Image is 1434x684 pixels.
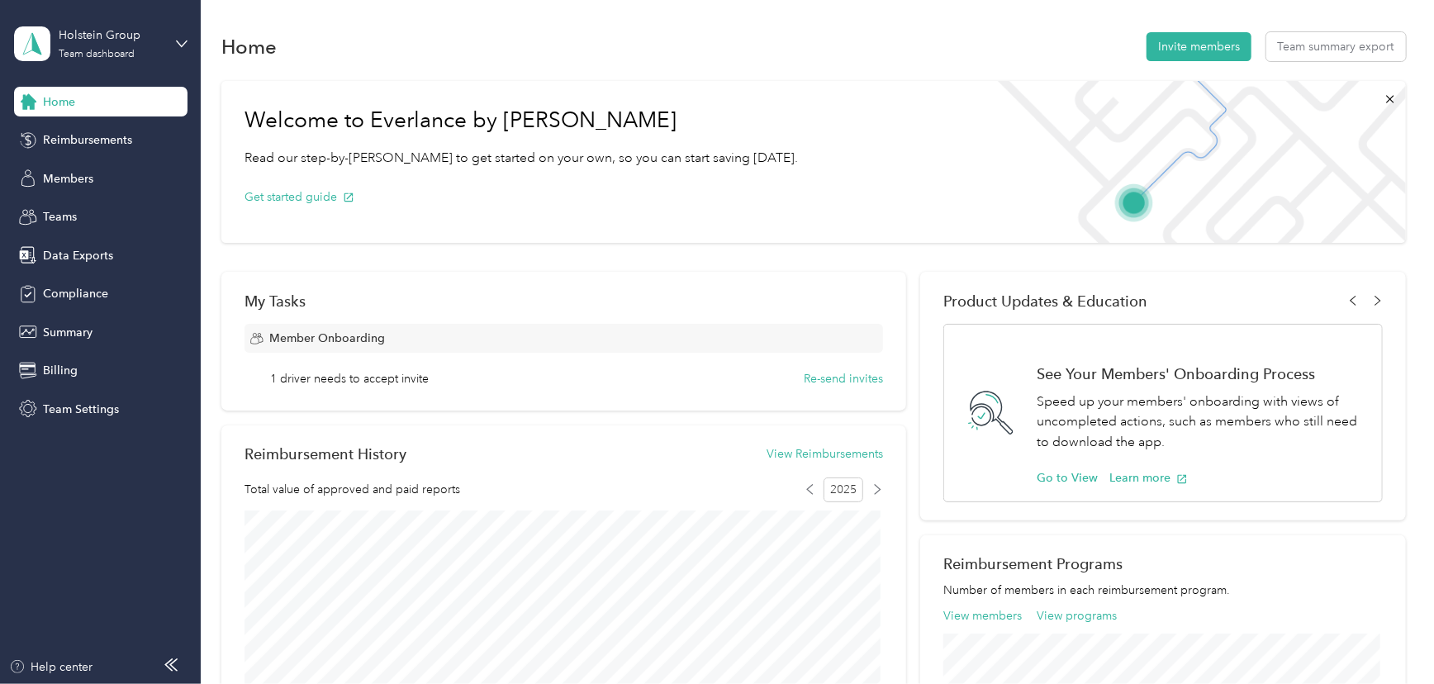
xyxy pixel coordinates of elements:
button: Re-send invites [804,370,883,387]
button: Learn more [1109,469,1188,487]
span: Teams [43,208,77,226]
span: 1 driver needs to accept invite [270,370,429,387]
button: Invite members [1147,32,1251,61]
span: Data Exports [43,247,113,264]
span: Member Onboarding [269,330,385,347]
span: Product Updates & Education [943,292,1147,310]
span: Reimbursements [43,131,132,149]
button: Go to View [1037,469,1098,487]
p: Speed up your members' onboarding with views of uncompleted actions, such as members who still ne... [1037,392,1364,453]
button: View Reimbursements [767,445,883,463]
button: Team summary export [1266,32,1406,61]
span: Members [43,170,93,188]
p: Read our step-by-[PERSON_NAME] to get started on your own, so you can start saving [DATE]. [245,148,798,169]
span: Billing [43,362,78,379]
h1: Welcome to Everlance by [PERSON_NAME] [245,107,798,134]
span: Team Settings [43,401,119,418]
span: Total value of approved and paid reports [245,481,460,498]
h1: Home [221,38,277,55]
button: Help center [9,658,93,676]
div: Team dashboard [59,50,135,59]
h2: Reimbursement Programs [943,555,1382,572]
iframe: Everlance-gr Chat Button Frame [1341,591,1434,684]
p: Number of members in each reimbursement program. [943,582,1382,599]
img: Welcome to everlance [981,81,1405,243]
div: My Tasks [245,292,883,310]
h1: See Your Members' Onboarding Process [1037,365,1364,382]
span: 2025 [824,477,863,502]
h2: Reimbursement History [245,445,406,463]
span: Compliance [43,285,108,302]
button: View programs [1037,607,1117,625]
div: Holstein Group [59,26,162,44]
button: Get started guide [245,188,354,206]
span: Summary [43,324,93,341]
button: View members [943,607,1022,625]
span: Home [43,93,75,111]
